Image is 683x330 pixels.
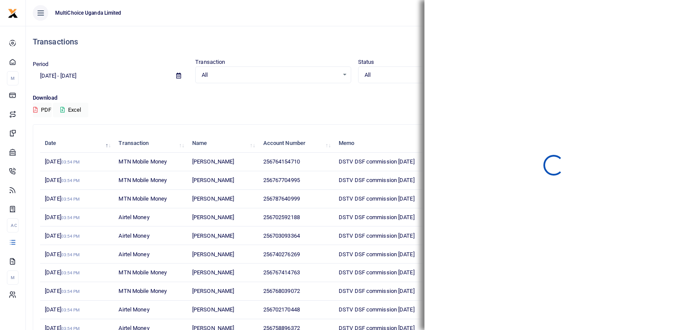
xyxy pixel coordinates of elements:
[33,103,52,117] button: PDF
[339,177,415,183] span: DSTV DSF commission [DATE]
[263,177,300,183] span: 256767704995
[33,37,676,47] h4: Transactions
[61,234,80,239] small: 03:54 PM
[45,306,80,313] span: [DATE]
[53,103,88,117] button: Excel
[33,60,49,69] label: Period
[61,289,80,294] small: 03:54 PM
[7,270,19,285] li: M
[192,269,234,276] span: [PERSON_NAME]
[187,134,259,153] th: Name: activate to sort column ascending
[192,233,234,239] span: [PERSON_NAME]
[258,134,334,153] th: Account Number: activate to sort column ascending
[192,214,234,220] span: [PERSON_NAME]
[339,251,415,258] span: DSTV DSF commission [DATE]
[119,177,167,183] span: MTN Mobile Money
[263,233,300,239] span: 256703093364
[192,251,234,258] span: [PERSON_NAME]
[45,214,80,220] span: [DATE]
[119,251,149,258] span: Airtel Money
[263,158,300,165] span: 256764154710
[119,306,149,313] span: Airtel Money
[45,177,80,183] span: [DATE]
[192,158,234,165] span: [PERSON_NAME]
[33,69,169,83] input: select period
[114,134,187,153] th: Transaction: activate to sort column ascending
[119,158,167,165] span: MTN Mobile Money
[45,233,80,239] span: [DATE]
[45,269,80,276] span: [DATE]
[119,288,167,294] span: MTN Mobile Money
[263,288,300,294] span: 256768039072
[119,269,167,276] span: MTN Mobile Money
[195,58,225,66] label: Transaction
[61,215,80,220] small: 03:54 PM
[358,58,374,66] label: Status
[45,288,80,294] span: [DATE]
[339,306,415,313] span: DSTV DSF commission [DATE]
[119,195,167,202] span: MTN Mobile Money
[339,195,415,202] span: DSTV DSF commission [DATE]
[61,160,80,164] small: 03:54 PM
[339,288,415,294] span: DSTV DSF commission [DATE]
[263,251,300,258] span: 256740276269
[8,8,18,19] img: logo-small
[192,288,234,294] span: [PERSON_NAME]
[263,195,300,202] span: 256787640999
[61,308,80,312] small: 03:54 PM
[119,233,149,239] span: Airtel Money
[61,178,80,183] small: 03:54 PM
[61,197,80,201] small: 03:54 PM
[192,195,234,202] span: [PERSON_NAME]
[339,269,415,276] span: DSTV DSF commission [DATE]
[40,134,114,153] th: Date: activate to sort column descending
[263,306,300,313] span: 256702170448
[202,71,338,79] span: All
[365,71,501,79] span: All
[192,177,234,183] span: [PERSON_NAME]
[339,214,415,220] span: DSTV DSF commission [DATE]
[33,94,676,103] p: Download
[119,214,149,220] span: Airtel Money
[45,195,80,202] span: [DATE]
[7,218,19,233] li: Ac
[45,251,80,258] span: [DATE]
[263,214,300,220] span: 256702592188
[61,252,80,257] small: 03:54 PM
[263,269,300,276] span: 256767414763
[45,158,80,165] span: [DATE]
[339,233,415,239] span: DSTV DSF commission [DATE]
[192,306,234,313] span: [PERSON_NAME]
[52,9,125,17] span: MultiChoice Uganda Limited
[339,158,415,165] span: DSTV DSF commission [DATE]
[334,134,452,153] th: Memo: activate to sort column ascending
[61,270,80,275] small: 03:54 PM
[7,71,19,85] li: M
[8,9,18,16] a: logo-small logo-large logo-large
